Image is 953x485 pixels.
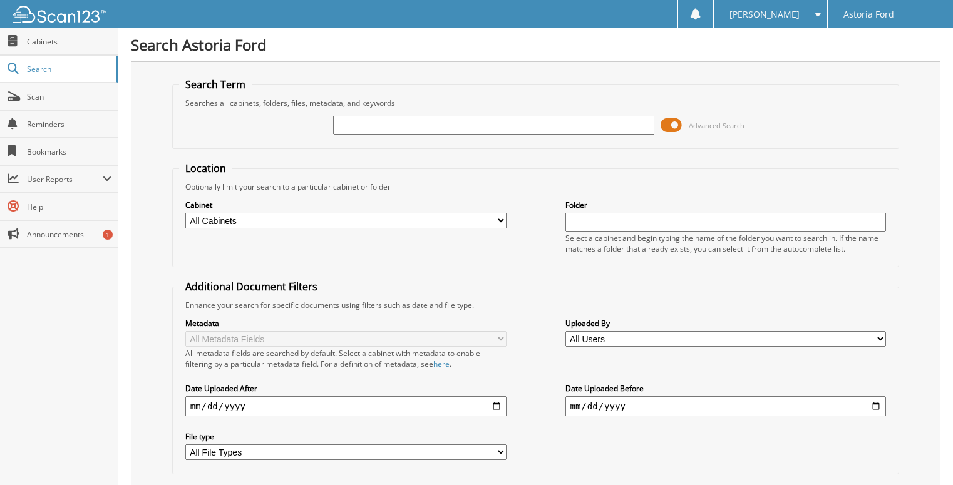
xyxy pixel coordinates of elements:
div: 1 [103,230,113,240]
input: end [565,396,887,416]
span: [PERSON_NAME] [729,11,800,18]
span: Reminders [27,119,111,130]
label: Date Uploaded Before [565,383,887,394]
span: Advanced Search [689,121,744,130]
input: start [185,396,507,416]
span: Scan [27,91,111,102]
label: Date Uploaded After [185,383,507,394]
div: All metadata fields are searched by default. Select a cabinet with metadata to enable filtering b... [185,348,507,369]
span: Bookmarks [27,146,111,157]
legend: Search Term [179,78,252,91]
span: User Reports [27,174,103,185]
label: Folder [565,200,887,210]
span: Announcements [27,229,111,240]
span: Help [27,202,111,212]
span: Search [27,64,110,74]
div: Select a cabinet and begin typing the name of the folder you want to search in. If the name match... [565,233,887,254]
span: Cabinets [27,36,111,47]
legend: Additional Document Filters [179,280,324,294]
label: Uploaded By [565,318,887,329]
div: Optionally limit your search to a particular cabinet or folder [179,181,893,192]
a: here [433,359,450,369]
span: Astoria Ford [843,11,894,18]
label: Metadata [185,318,507,329]
legend: Location [179,161,232,175]
div: Searches all cabinets, folders, files, metadata, and keywords [179,98,893,108]
h1: Search Astoria Ford [131,34,940,55]
div: Enhance your search for specific documents using filters such as date and file type. [179,300,893,310]
label: File type [185,431,507,442]
img: scan123-logo-white.svg [13,6,106,23]
label: Cabinet [185,200,507,210]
